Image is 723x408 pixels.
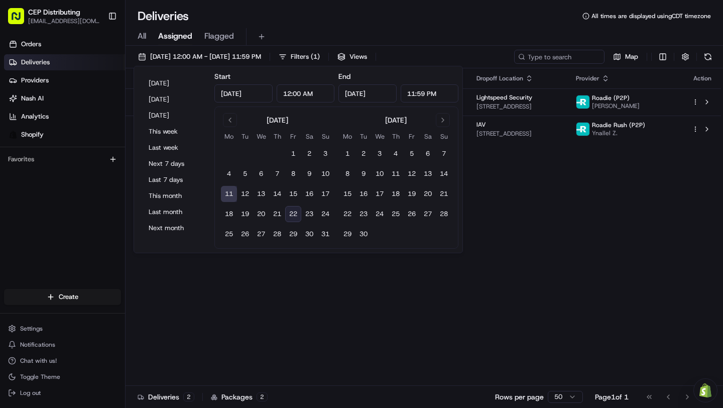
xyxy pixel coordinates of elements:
[257,392,268,401] div: 2
[355,186,372,202] button: 16
[81,221,165,239] a: 💻API Documentation
[237,166,253,182] button: 5
[4,127,125,143] a: Shopify
[591,12,711,20] span: All times are displayed using CDT timezone
[401,84,459,103] input: Time
[221,186,237,202] button: 11
[372,186,388,202] button: 17
[388,166,404,182] button: 11
[21,76,49,85] span: Providers
[28,17,100,25] button: [EMAIL_ADDRESS][DOMAIN_NAME]
[301,166,317,182] button: 9
[237,226,253,242] button: 26
[31,183,81,191] span: [PERSON_NAME]
[317,131,333,142] th: Sunday
[339,226,355,242] button: 29
[317,226,333,242] button: 31
[388,186,404,202] button: 18
[339,206,355,222] button: 22
[85,226,93,234] div: 💻
[404,146,420,162] button: 5
[269,166,285,182] button: 7
[237,131,253,142] th: Tuesday
[420,146,436,162] button: 6
[71,249,122,257] a: Powered byPylon
[301,186,317,202] button: 16
[269,186,285,202] button: 14
[349,52,367,61] span: Views
[317,166,333,182] button: 10
[20,373,60,381] span: Toggle Theme
[404,131,420,142] th: Friday
[301,226,317,242] button: 30
[592,129,645,137] span: Ynallel Z.
[20,341,55,349] span: Notifications
[144,157,204,171] button: Next 7 days
[592,102,640,110] span: [PERSON_NAME]
[138,8,189,24] h1: Deliveries
[285,146,301,162] button: 1
[301,146,317,162] button: 2
[436,146,452,162] button: 7
[404,186,420,202] button: 19
[253,186,269,202] button: 13
[4,289,121,305] button: Create
[4,354,121,368] button: Chat with us!
[10,173,26,189] img: Dennis Smirnov
[333,50,372,64] button: Views
[20,225,77,235] span: Knowledge Base
[4,322,121,336] button: Settings
[45,96,165,106] div: Start new chat
[20,325,43,333] span: Settings
[21,130,44,139] span: Shopify
[277,84,335,103] input: Time
[701,50,715,64] button: Refresh
[6,221,81,239] a: 📗Knowledge Base
[150,52,261,61] span: [DATE] 12:00 AM - [DATE] 11:59 PM
[144,189,204,203] button: This month
[476,74,523,82] span: Dropoff Location
[576,74,599,82] span: Provider
[253,226,269,242] button: 27
[338,84,397,103] input: Date
[95,225,161,235] span: API Documentation
[285,166,301,182] button: 8
[100,249,122,257] span: Pylon
[420,131,436,142] th: Saturday
[301,206,317,222] button: 23
[20,389,41,397] span: Log out
[4,109,125,125] a: Analytics
[592,121,645,129] span: Roadie Rush (P2P)
[21,112,49,121] span: Analytics
[355,146,372,162] button: 2
[21,40,41,49] span: Orders
[311,52,320,61] span: ( 1 )
[156,129,183,141] button: See all
[436,113,450,127] button: Go to next month
[10,10,30,30] img: Nash
[355,226,372,242] button: 30
[420,206,436,222] button: 27
[274,50,324,64] button: Filters(1)
[253,166,269,182] button: 6
[144,125,204,139] button: This week
[45,106,138,114] div: We're available if you need us!
[436,206,452,222] button: 28
[4,36,125,52] a: Orders
[476,93,532,101] span: Lightspeed Security
[183,392,194,401] div: 2
[138,30,146,42] span: All
[339,131,355,142] th: Monday
[21,96,39,114] img: 8571987876998_91fb9ceb93ad5c398215_72.jpg
[26,65,166,75] input: Clear
[144,92,204,107] button: [DATE]
[372,131,388,142] th: Wednesday
[144,205,204,219] button: Last month
[221,166,237,182] button: 4
[267,115,288,125] div: [DATE]
[158,30,192,42] span: Assigned
[21,58,50,67] span: Deliveries
[372,206,388,222] button: 24
[83,156,87,164] span: •
[285,206,301,222] button: 22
